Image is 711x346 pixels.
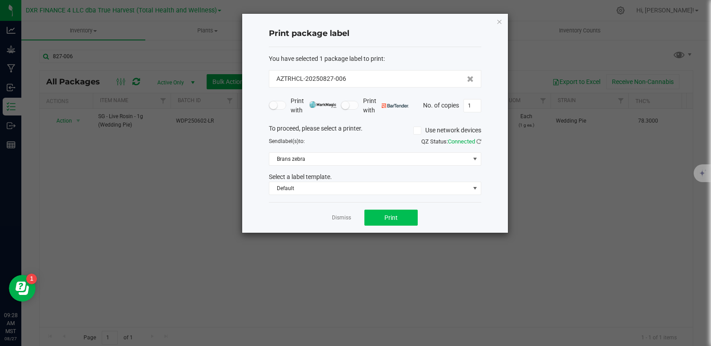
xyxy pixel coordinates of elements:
div: : [269,54,481,64]
span: Print [384,214,398,221]
span: Connected [448,138,475,145]
h4: Print package label [269,28,481,40]
span: No. of copies [423,101,459,108]
div: To proceed, please select a printer. [262,124,488,137]
a: Dismiss [332,214,351,222]
iframe: Resource center [9,275,36,302]
div: Select a label template. [262,172,488,182]
span: Send to: [269,138,305,144]
span: AZTRHCL-20250827-006 [276,74,346,84]
span: Print with [291,96,336,115]
span: Brans zebra [269,153,470,165]
span: Print with [363,96,409,115]
label: Use network devices [413,126,481,135]
img: bartender.png [382,103,409,108]
span: You have selected 1 package label to print [269,55,383,62]
span: label(s) [281,138,299,144]
span: Default [269,182,470,195]
button: Print [364,210,418,226]
span: QZ Status: [421,138,481,145]
img: mark_magic_cybra.png [309,101,336,108]
iframe: Resource center unread badge [26,274,37,284]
